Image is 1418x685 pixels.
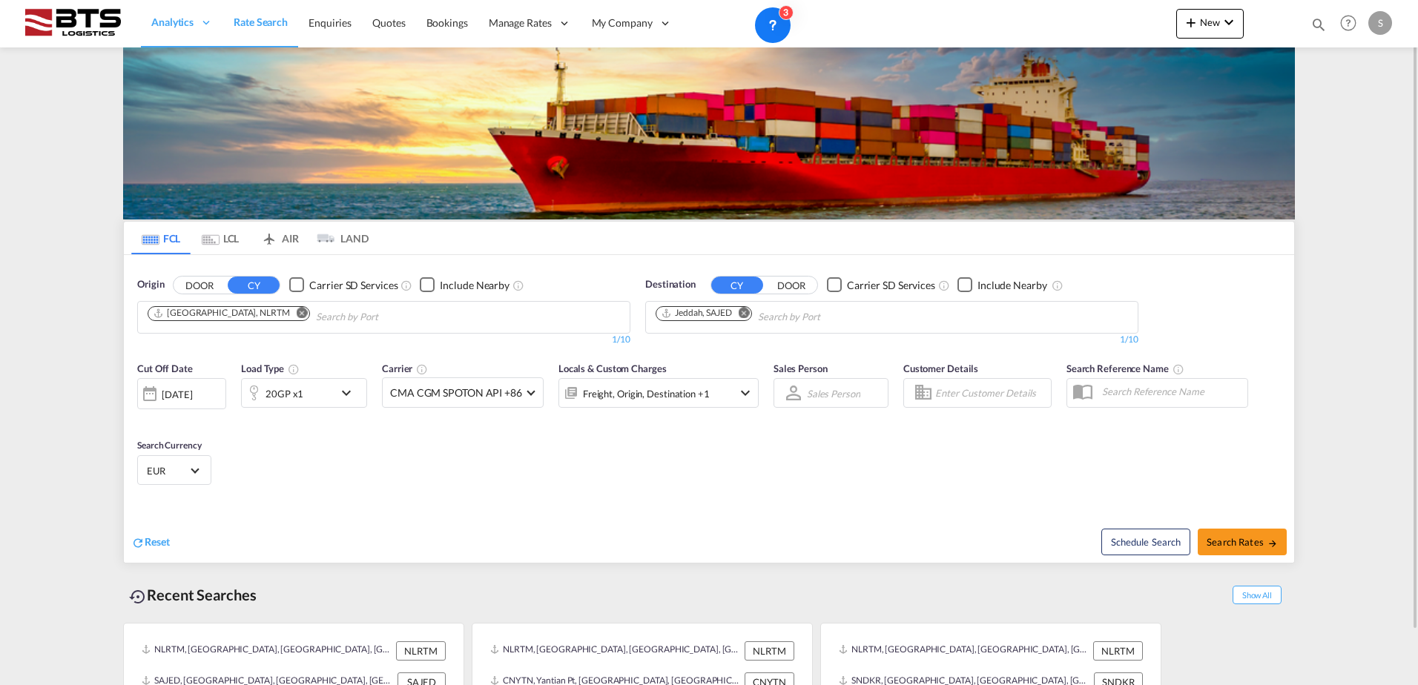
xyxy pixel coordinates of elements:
span: Search Currency [137,440,202,451]
input: Chips input. [758,305,899,329]
div: icon-magnify [1310,16,1327,39]
span: Destination [645,277,696,292]
md-icon: icon-airplane [260,230,278,241]
span: Manage Rates [489,16,552,30]
span: Customer Details [903,363,978,374]
div: NLRTM [396,641,446,661]
md-icon: The selected Trucker/Carrierwill be displayed in the rate results If the rates are from another f... [416,363,428,375]
button: CY [711,277,763,294]
span: Reset [145,535,170,548]
md-icon: Unchecked: Ignores neighbouring ports when fetching rates.Checked : Includes neighbouring ports w... [1052,279,1063,291]
span: Analytics [151,15,194,30]
input: Chips input. [316,305,457,329]
span: Bookings [426,16,468,29]
md-icon: Unchecked: Ignores neighbouring ports when fetching rates.Checked : Includes neighbouring ports w... [512,279,524,291]
div: Carrier SD Services [309,278,398,293]
div: 1/10 [137,334,630,346]
span: Rate Search [234,16,288,28]
md-tab-item: LCL [191,222,250,254]
md-icon: Your search will be saved by the below given name [1173,363,1184,375]
div: NLRTM, Rotterdam, Netherlands, Western Europe, Europe [142,641,392,661]
input: Enter Customer Details [935,382,1046,404]
md-pagination-wrapper: Use the left and right arrow keys to navigate between tabs [131,222,369,254]
md-checkbox: Checkbox No Ink [420,277,510,293]
span: Search Rates [1207,536,1278,548]
input: Search Reference Name [1095,380,1247,403]
md-icon: icon-chevron-down [1220,13,1238,31]
div: 20GP x1 [266,383,303,404]
div: Jeddah, SAJED [661,307,732,320]
div: Freight Origin Destination Factory Stuffingicon-chevron-down [558,378,759,408]
span: Sales Person [774,363,828,374]
md-checkbox: Checkbox No Ink [957,277,1047,293]
md-icon: icon-arrow-right [1267,538,1278,549]
div: NLRTM, Rotterdam, Netherlands, Western Europe, Europe [490,641,741,661]
md-chips-wrap: Chips container. Use arrow keys to select chips. [145,302,463,329]
md-tab-item: FCL [131,222,191,254]
div: NLRTM [1093,641,1143,661]
span: CMA CGM SPOTON API +86 [390,385,522,400]
div: Help [1336,10,1368,37]
button: DOOR [765,277,817,294]
div: Press delete to remove this chip. [661,307,735,320]
md-chips-wrap: Chips container. Use arrow keys to select chips. [653,302,905,329]
div: NLRTM [745,641,794,661]
md-icon: icon-chevron-down [736,384,754,402]
div: 1/10 [645,334,1138,346]
md-datepicker: Select [137,408,148,428]
div: Freight Origin Destination Factory Stuffing [583,383,710,404]
span: EUR [147,464,188,477]
div: icon-refreshReset [131,535,170,551]
button: Remove [287,307,309,322]
span: New [1182,16,1238,28]
md-icon: icon-chevron-down [337,384,363,402]
md-tab-item: LAND [309,222,369,254]
span: Locals & Custom Charges [558,363,667,374]
md-select: Sales Person [805,383,862,404]
div: S [1368,11,1392,35]
md-checkbox: Checkbox No Ink [289,277,398,293]
span: Load Type [241,363,300,374]
md-select: Select Currency: € EUREuro [145,460,203,481]
button: Remove [729,307,751,322]
div: Include Nearby [977,278,1047,293]
md-icon: icon-refresh [131,536,145,549]
button: icon-plus 400-fgNewicon-chevron-down [1176,9,1244,39]
md-checkbox: Checkbox No Ink [827,277,935,293]
span: Enquiries [309,16,352,29]
div: [DATE] [137,378,226,409]
div: Include Nearby [440,278,510,293]
div: Press delete to remove this chip. [153,307,293,320]
button: DOOR [174,277,225,294]
span: Origin [137,277,164,292]
md-icon: Unchecked: Search for CY (Container Yard) services for all selected carriers.Checked : Search for... [400,279,412,291]
img: LCL+%26+FCL+BACKGROUND.png [123,47,1295,219]
div: Rotterdam, NLRTM [153,307,290,320]
div: Carrier SD Services [847,278,935,293]
span: Cut Off Date [137,363,193,374]
span: Search Reference Name [1066,363,1184,374]
md-icon: icon-plus 400-fg [1182,13,1200,31]
span: Show All [1233,586,1282,604]
div: NLRTM, Rotterdam, Netherlands, Western Europe, Europe [839,641,1089,661]
button: Note: By default Schedule search will only considerorigin ports, destination ports and cut off da... [1101,529,1190,555]
span: Carrier [382,363,428,374]
div: Recent Searches [123,578,263,612]
button: Search Ratesicon-arrow-right [1198,529,1287,555]
span: My Company [592,16,653,30]
img: cdcc71d0be7811ed9adfbf939d2aa0e8.png [22,7,122,40]
span: Quotes [372,16,405,29]
div: 20GP x1icon-chevron-down [241,378,367,408]
md-icon: icon-magnify [1310,16,1327,33]
md-icon: Unchecked: Search for CY (Container Yard) services for all selected carriers.Checked : Search for... [938,279,950,291]
md-icon: icon-information-outline [288,363,300,375]
span: Help [1336,10,1361,36]
md-icon: icon-backup-restore [129,588,147,606]
md-tab-item: AIR [250,222,309,254]
div: [DATE] [162,388,192,401]
button: CY [228,277,280,294]
div: OriginDOOR CY Checkbox No InkUnchecked: Search for CY (Container Yard) services for all selected ... [124,255,1294,563]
